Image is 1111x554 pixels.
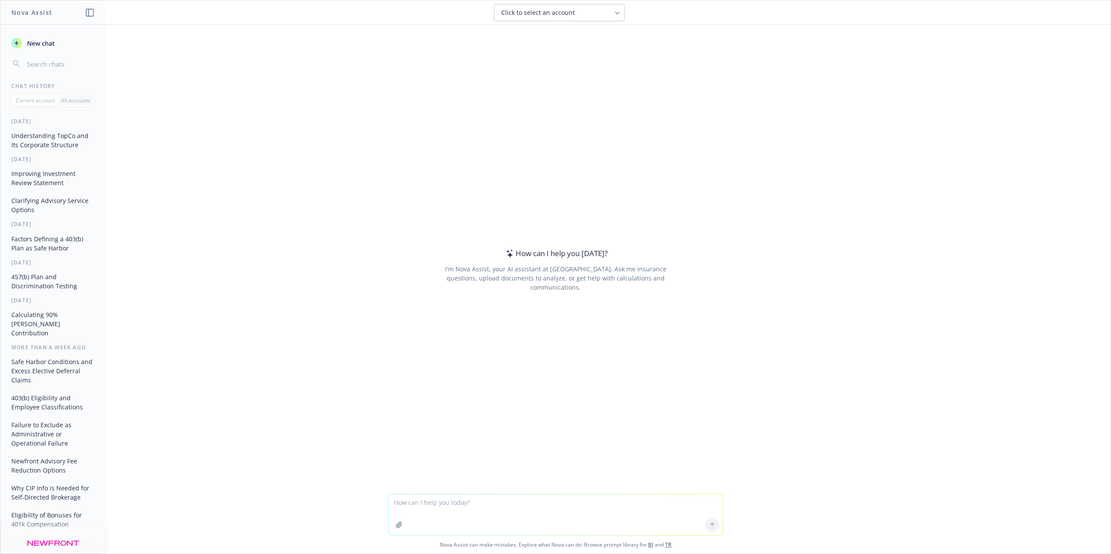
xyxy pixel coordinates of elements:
[8,454,98,477] button: Newfront Advisory Fee Reduction Options
[494,4,625,21] button: Click to select an account
[1,220,105,228] div: [DATE]
[8,128,98,152] button: Understanding TopCo and Its Corporate Structure
[501,8,575,17] span: Click to select an account
[25,58,95,70] input: Search chats
[8,193,98,217] button: Clarifying Advisory Service Options
[25,39,55,48] span: New chat
[4,536,1107,554] span: Nova Assist can make mistakes. Explore what Nova can do: Browse prompt library for and
[8,166,98,190] button: Improving Investment Review Statement
[11,8,52,17] h1: Nova Assist
[8,35,98,51] button: New chat
[433,264,678,292] div: I'm Nova Assist, your AI assistant at [GEOGRAPHIC_DATA]. Ask me insurance questions, upload docum...
[1,118,105,125] div: [DATE]
[8,232,98,255] button: Factors Defining a 403(b) Plan as Safe Harbor
[1,297,105,304] div: [DATE]
[503,248,608,259] div: How can I help you [DATE]?
[1,82,105,90] div: Chat History
[8,307,98,340] button: Calculating 90% [PERSON_NAME] Contribution
[648,541,653,548] a: BI
[16,97,55,104] p: Current account
[8,481,98,504] button: Why CIP Info is Needed for Self-Directed Brokerage
[8,270,98,293] button: 457(b) Plan and Discrimination Testing
[1,155,105,163] div: [DATE]
[665,541,672,548] a: TR
[8,508,98,531] button: Eligibility of Bonuses for 401k Compensation
[8,391,98,414] button: 403(b) Eligibility and Employee Classifications
[1,344,105,351] div: More than a week ago
[8,355,98,387] button: Safe Harbor Conditions and Excess Elective Deferral Claims
[1,259,105,266] div: [DATE]
[8,418,98,450] button: Failure to Exclude as Administrative or Operational Failure
[61,97,90,104] p: All accounts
